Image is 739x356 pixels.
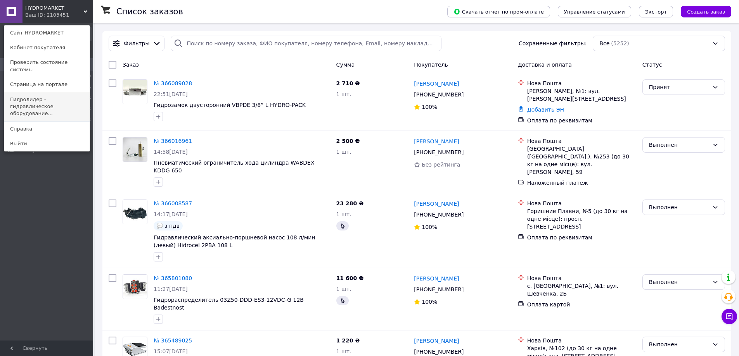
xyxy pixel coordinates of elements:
[527,199,636,207] div: Нова Пошта
[527,107,564,113] a: Добавить ЭН
[4,136,90,151] a: Выйти
[154,149,188,155] span: 14:58[DATE]
[649,278,709,286] div: Выполнен
[4,55,90,77] a: Проверить состояние системы
[154,234,315,248] a: Гидравлический аксиально-поршневой насос 108 л/мин (левый) Hidrocel 2PBA 108 L
[649,203,709,212] div: Выполнен
[25,5,83,12] span: HYDROMARKET
[447,6,550,17] button: Скачать отчет по пром-оплате
[422,162,460,168] span: Без рейтинга
[154,337,192,344] a: № 365489025
[154,160,315,174] a: Пневматический ограничитель хода цилиндра WABDEX KDDG 650
[154,138,192,144] a: № 366016961
[336,211,351,217] span: 1 шт.
[154,348,188,354] span: 15:07[DATE]
[414,349,464,355] span: [PHONE_NUMBER]
[123,275,147,299] img: Фото товару
[154,102,306,108] a: Гидрозамок двусторонний VBPDE 3/8” L HYDRO-PACK
[414,275,459,282] a: [PERSON_NAME]
[414,337,459,345] a: [PERSON_NAME]
[639,6,673,17] button: Экспорт
[527,79,636,87] div: Нова Пошта
[414,138,459,145] a: [PERSON_NAME]
[336,80,360,86] span: 2 710 ₴
[527,137,636,145] div: Нова Пошта
[336,286,351,292] span: 1 шт.
[164,223,180,229] span: з пдв
[642,62,662,68] span: Статус
[649,141,709,149] div: Выполнен
[25,12,58,19] div: Ваш ID: 2103451
[422,104,437,110] span: 100%
[4,92,90,121] a: Гидролидер - гидравлическое оборудование...
[645,9,667,15] span: Экспорт
[154,297,304,311] a: Гидрораспределитель 03Z50-DDD-ES3-12VDC-G 12В Badestnost
[123,200,147,224] img: Фото товару
[123,138,147,162] img: Фото товару
[649,83,709,91] div: Принят
[154,91,188,97] span: 22:51[DATE]
[527,179,636,187] div: Наложенный платеж
[414,80,459,88] a: [PERSON_NAME]
[422,299,437,305] span: 100%
[649,340,709,349] div: Выполнен
[422,224,437,230] span: 100%
[336,348,351,354] span: 1 шт.
[157,223,163,229] img: :speech_balloon:
[116,7,183,16] h1: Список заказов
[414,91,464,98] span: [PHONE_NUMBER]
[527,282,636,298] div: с. [GEOGRAPHIC_DATA], №1: вул. Шевченка, 2Б
[336,149,351,155] span: 1 шт.
[171,36,441,51] input: Поиск по номеру заказа, ФИО покупателя, номеру телефона, Email, номеру накладной
[527,274,636,282] div: Нова Пошта
[336,62,355,68] span: Сумма
[599,40,609,47] span: Все
[527,337,636,344] div: Нова Пошта
[527,301,636,308] div: Оплата картой
[414,286,464,292] span: [PHONE_NUMBER]
[4,40,90,55] a: Кабинет покупателя
[4,77,90,92] a: Страница на портале
[519,40,587,47] span: Сохраненные фильтры:
[123,62,139,68] span: Заказ
[123,137,147,162] a: Фото товару
[123,80,147,104] img: Фото товару
[336,91,351,97] span: 1 шт.
[414,62,448,68] span: Покупатель
[4,122,90,136] a: Справка
[687,9,725,15] span: Создать заказ
[673,8,731,14] a: Создать заказ
[564,9,625,15] span: Управление статусами
[414,212,464,218] span: [PHONE_NUMBER]
[336,275,364,281] span: 11 600 ₴
[527,87,636,103] div: [PERSON_NAME], №1: вул. [PERSON_NAME][STREET_ADDRESS]
[124,40,149,47] span: Фильтры
[611,40,629,46] span: (5252)
[336,337,360,344] span: 1 220 ₴
[681,6,731,17] button: Создать заказ
[518,62,572,68] span: Доставка и оплата
[527,117,636,124] div: Оплата по реквизитам
[722,309,737,324] button: Чат с покупателем
[154,80,192,86] a: № 366089028
[414,200,459,208] a: [PERSON_NAME]
[453,8,544,15] span: Скачать отчет по пром-оплате
[336,138,360,144] span: 2 500 ₴
[154,275,192,281] a: № 365801080
[336,200,364,206] span: 23 280 ₴
[527,145,636,176] div: [GEOGRAPHIC_DATA] ([GEOGRAPHIC_DATA].), №253 (до 30 кг на одне місце): вул. [PERSON_NAME], 59
[558,6,631,17] button: Управление статусами
[527,207,636,230] div: Горишние Плавни, №5 (до 30 кг на одне місце): просп. [STREET_ADDRESS]
[123,199,147,224] a: Фото товару
[154,286,188,292] span: 11:27[DATE]
[154,200,192,206] a: № 366008587
[414,149,464,155] span: [PHONE_NUMBER]
[154,211,188,217] span: 14:17[DATE]
[527,234,636,241] div: Оплата по реквизитам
